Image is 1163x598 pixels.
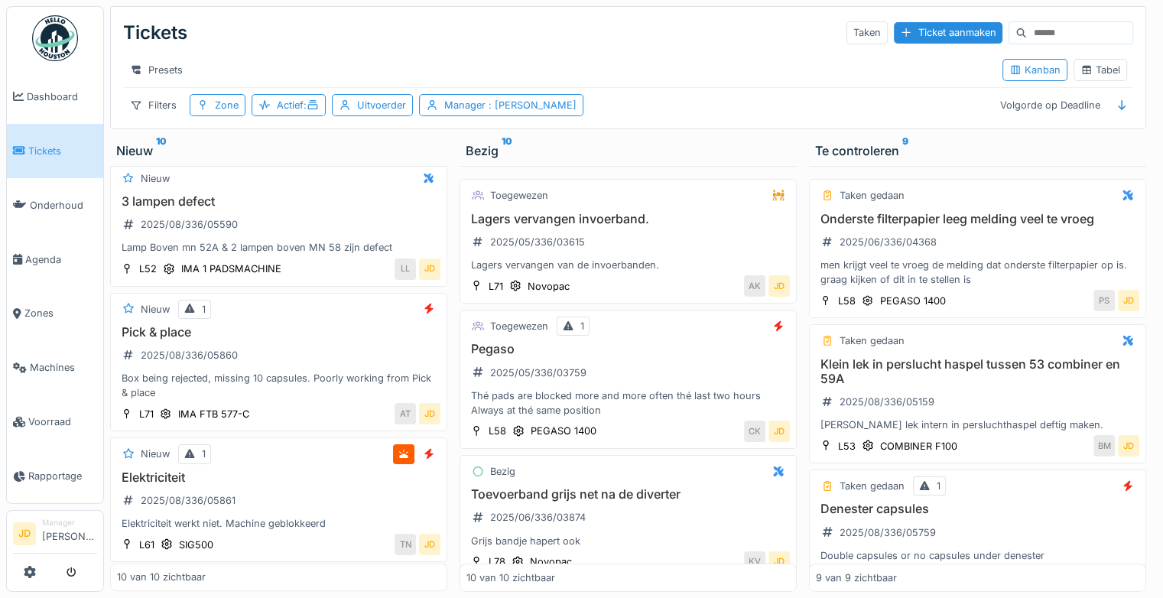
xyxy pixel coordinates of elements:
[116,141,441,160] div: Nieuw
[816,212,1139,226] h3: Onderste filterpapier leeg melding veel te vroeg
[744,551,765,573] div: KV
[141,302,170,317] div: Nieuw
[840,479,905,493] div: Taken gedaan
[816,418,1139,432] div: [PERSON_NAME] lek intern in persluchthaspel deftig maken.
[123,94,184,116] div: Filters
[894,22,1002,43] div: Ticket aanmaken
[141,348,238,362] div: 2025/08/336/05860
[141,447,170,461] div: Nieuw
[937,479,940,493] div: 1
[768,421,790,442] div: JD
[768,551,790,573] div: JD
[490,510,586,525] div: 2025/06/336/03874
[816,548,1139,563] div: Double capsules or no capsules under denester
[7,287,103,341] a: Zones
[1118,290,1139,311] div: JD
[13,522,36,545] li: JD
[215,98,239,112] div: Zone
[7,124,103,178] a: Tickets
[117,371,440,400] div: Box being rejected, missing 10 capsules. Poorly working from Pick & place
[117,194,440,209] h3: 3 lampen defect
[139,407,154,421] div: L71
[490,188,548,203] div: Toegewezen
[744,275,765,297] div: AK
[838,439,856,453] div: L53
[7,449,103,503] a: Rapportage
[178,407,249,421] div: IMA FTB 577-C
[117,325,440,340] h3: Pick & place
[141,493,236,508] div: 2025/08/336/05861
[880,439,957,453] div: COMBINER F100
[444,98,577,112] div: Manager
[489,554,505,569] div: L78
[1093,435,1115,457] div: BM
[530,554,572,569] div: Novopac
[30,198,97,213] span: Onderhoud
[419,258,440,280] div: JD
[24,306,97,320] span: Zones
[840,395,934,409] div: 2025/08/336/05159
[466,388,790,418] div: Thé pads are blocked more and more often thé last two hours Always at thé same position
[768,275,790,297] div: JD
[117,516,440,531] div: Elektriciteit werkt niet. Machine geblokkeerd
[141,217,238,232] div: 2025/08/336/05590
[1080,63,1120,77] div: Tabel
[395,403,416,424] div: AT
[419,534,440,555] div: JD
[466,487,790,502] h3: Toevoerband grijs net na de diverter
[139,538,154,552] div: L61
[42,517,97,528] div: Manager
[490,366,586,380] div: 2025/05/336/03759
[7,232,103,287] a: Agenda
[528,279,570,294] div: Novopac
[357,98,406,112] div: Uitvoerder
[202,447,206,461] div: 1
[486,99,577,111] span: : [PERSON_NAME]
[902,141,908,160] sup: 9
[13,517,97,554] a: JD Manager[PERSON_NAME]
[466,258,790,272] div: Lagers vervangen van de invoerbanden.
[580,319,584,333] div: 1
[30,360,97,375] span: Machines
[395,534,416,555] div: TN
[1118,435,1139,457] div: JD
[32,15,78,61] img: Badge_color-CXgf-gQk.svg
[490,464,515,479] div: Bezig
[815,141,1140,160] div: Te controleren
[141,171,170,186] div: Nieuw
[7,341,103,395] a: Machines
[838,294,856,308] div: L58
[840,235,937,249] div: 2025/06/336/04368
[816,570,897,585] div: 9 van 9 zichtbaar
[117,240,440,255] div: Lamp Boven mn 52A & 2 lampen boven MN 58 zijn defect
[466,212,790,226] h3: Lagers vervangen invoerband.
[28,414,97,429] span: Voorraad
[202,302,206,317] div: 1
[489,279,503,294] div: L71
[816,357,1139,386] h3: Klein lek in perslucht haspel tussen 53 combiner en 59A
[139,262,157,276] div: L52
[846,21,888,44] div: Taken
[1093,290,1115,311] div: PS
[156,141,167,160] sup: 10
[490,319,548,333] div: Toegewezen
[489,424,506,438] div: L58
[7,178,103,232] a: Onderhoud
[28,144,97,158] span: Tickets
[466,570,555,585] div: 10 van 10 zichtbaar
[123,59,190,81] div: Presets
[123,13,187,53] div: Tickets
[117,570,206,585] div: 10 van 10 zichtbaar
[531,424,596,438] div: PEGASO 1400
[490,235,585,249] div: 2025/05/336/03615
[816,258,1139,287] div: men krijgt veel te vroeg de melding dat onderste filterpapier op is. graag kijken of dit in te st...
[744,421,765,442] div: CK
[840,333,905,348] div: Taken gedaan
[816,502,1139,516] h3: Denester capsules
[25,252,97,267] span: Agenda
[840,188,905,203] div: Taken gedaan
[993,94,1107,116] div: Volgorde op Deadline
[502,141,512,160] sup: 10
[179,538,213,552] div: SIG500
[419,403,440,424] div: JD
